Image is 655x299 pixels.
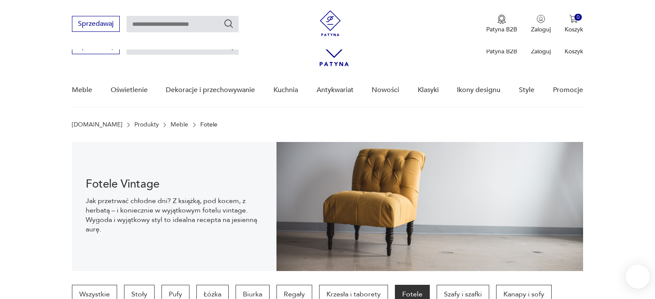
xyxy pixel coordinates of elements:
a: Nowości [372,74,399,107]
h1: Fotele Vintage [86,179,263,189]
a: Ikona medaluPatyna B2B [486,15,517,34]
div: 0 [574,14,582,21]
a: Promocje [553,74,583,107]
p: Jak przetrwać chłodne dni? Z książką, pod kocem, z herbatą – i koniecznie w wyjątkowym fotelu vin... [86,196,263,234]
p: Zaloguj [531,25,551,34]
p: Zaloguj [531,47,551,55]
a: Meble [72,74,92,107]
img: Ikona medalu [497,15,506,24]
img: 9275102764de9360b0b1aa4293741aa9.jpg [276,142,583,271]
button: Szukaj [224,18,234,29]
button: Sprzedawaj [72,16,120,32]
p: Patyna B2B [486,25,517,34]
a: Klasyki [418,74,439,107]
a: Dekoracje i przechowywanie [166,74,255,107]
button: Zaloguj [531,15,551,34]
a: [DOMAIN_NAME] [72,121,122,128]
a: Antykwariat [317,74,354,107]
p: Patyna B2B [486,47,517,55]
iframe: Smartsupp widget button [626,265,650,289]
a: Ikony designu [457,74,500,107]
a: Kuchnia [273,74,298,107]
button: Patyna B2B [486,15,517,34]
a: Produkty [134,121,159,128]
img: Patyna - sklep z meblami i dekoracjami vintage [317,10,343,36]
img: Ikonka użytkownika [537,15,545,23]
a: Sprzedawaj [72,22,120,28]
a: Oświetlenie [111,74,148,107]
p: Fotele [200,121,217,128]
button: 0Koszyk [565,15,583,34]
p: Koszyk [565,25,583,34]
a: Meble [171,121,188,128]
p: Koszyk [565,47,583,55]
img: Ikona koszyka [569,15,578,23]
a: Style [519,74,534,107]
a: Sprzedawaj [72,44,120,50]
